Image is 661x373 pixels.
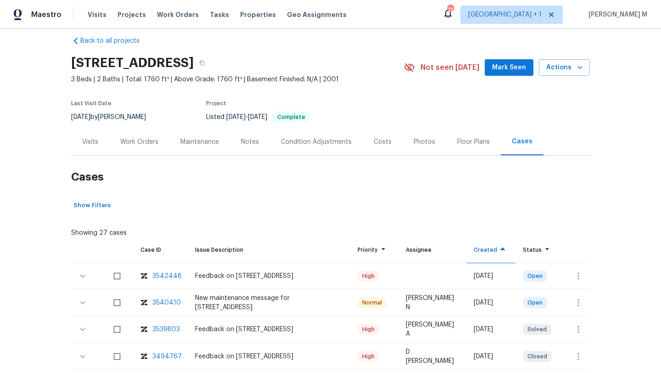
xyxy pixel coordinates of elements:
[420,63,479,72] span: Not seen [DATE]
[71,112,157,123] div: by [PERSON_NAME]
[152,298,181,307] div: 3540410
[524,298,546,307] span: Open
[140,271,180,281] a: zendesk-icon3542448
[152,352,182,361] div: 3494767
[539,59,590,76] button: Actions
[118,10,146,19] span: Projects
[195,352,343,361] div: Feedback on [STREET_ADDRESS]
[359,352,378,361] span: High
[71,225,127,237] div: Showing 27 cases
[240,10,276,19] span: Properties
[140,352,180,361] a: zendesk-icon3494767
[71,75,404,84] span: 3 Beds | 2 Baths | Total: 1760 ft² | Above Grade: 1760 ft² | Basement Finished: N/A | 2001
[71,101,112,106] span: Last Visit Date
[140,325,180,334] a: zendesk-icon3539803
[140,245,180,254] div: Case ID
[120,137,158,147] div: Work Orders
[140,325,148,334] img: zendesk-icon
[474,325,508,334] div: [DATE]
[524,325,550,334] span: Solved
[447,6,454,15] div: 73
[71,156,590,198] h2: Cases
[140,271,148,281] img: zendesk-icon
[195,294,343,312] div: New maintenance message for [STREET_ADDRESS]
[457,137,490,147] div: Floor Plans
[359,298,386,307] span: Normal
[546,62,583,73] span: Actions
[485,59,533,76] button: Mark Seen
[358,245,391,254] div: Priority
[359,325,378,334] span: High
[31,10,62,19] span: Maestro
[474,245,508,254] div: Created
[210,11,229,18] span: Tasks
[241,137,259,147] div: Notes
[140,352,148,361] img: zendesk-icon
[195,325,343,334] div: Feedback on [STREET_ADDRESS]
[524,352,551,361] span: Closed
[195,245,343,254] div: Issue Description
[206,101,226,106] span: Project
[71,198,113,213] button: Show Filters
[523,245,553,254] div: Status
[226,114,267,120] span: -
[88,10,106,19] span: Visits
[226,114,246,120] span: [DATE]
[180,137,219,147] div: Maintenance
[140,298,180,307] a: zendesk-icon3540410
[71,36,159,45] a: Back to all projects
[274,114,309,120] span: Complete
[73,200,111,211] span: Show Filters
[474,352,508,361] div: [DATE]
[152,271,182,281] div: 3542448
[406,320,459,339] div: [PERSON_NAME] A
[82,137,98,147] div: Visits
[406,347,459,366] div: D [PERSON_NAME]
[206,114,310,120] span: Listed
[359,271,378,281] span: High
[492,62,526,73] span: Mark Seen
[248,114,267,120] span: [DATE]
[152,325,180,334] div: 3539803
[474,298,508,307] div: [DATE]
[374,137,392,147] div: Costs
[406,245,459,254] div: Assignee
[71,58,194,68] h2: [STREET_ADDRESS]
[71,114,90,120] span: [DATE]
[585,10,647,19] span: [PERSON_NAME] M
[195,271,343,281] div: Feedback on [STREET_ADDRESS]
[140,298,148,307] img: zendesk-icon
[468,10,542,19] span: [GEOGRAPHIC_DATA] + 1
[281,137,352,147] div: Condition Adjustments
[524,271,546,281] span: Open
[474,271,508,281] div: [DATE]
[287,10,347,19] span: Geo Assignments
[512,137,532,146] div: Cases
[406,294,459,312] div: [PERSON_NAME] N
[157,10,199,19] span: Work Orders
[414,137,435,147] div: Photos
